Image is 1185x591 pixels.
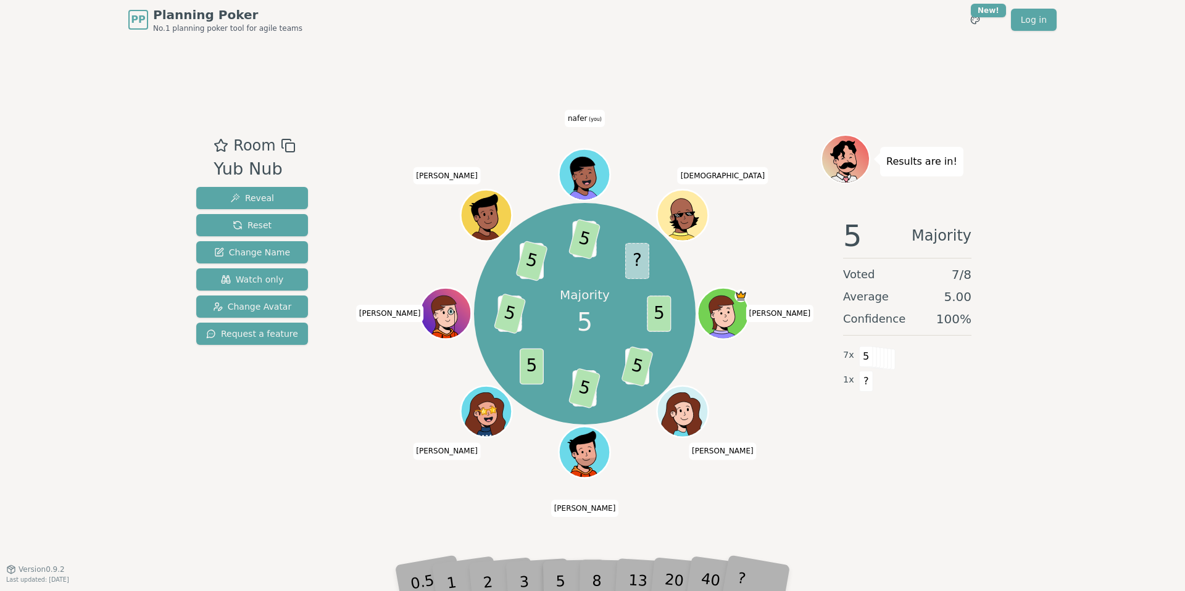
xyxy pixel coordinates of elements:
span: 5 [568,218,601,260]
span: Reveal [230,192,274,204]
span: 7 / 8 [952,266,971,283]
span: Voted [843,266,875,283]
span: Click to change your name [551,500,619,517]
a: PPPlanning PokerNo.1 planning poker tool for agile teams [128,6,302,33]
span: Change Avatar [213,300,292,313]
span: Confidence [843,310,905,328]
span: Jon is the host [735,289,748,302]
span: Click to change your name [565,110,605,127]
button: Reveal [196,187,308,209]
span: Click to change your name [746,305,814,322]
span: Click to change your name [689,443,757,460]
span: Average [843,288,889,305]
button: Request a feature [196,323,308,345]
span: Change Name [214,246,290,258]
a: Log in [1011,9,1057,31]
button: Version0.9.2 [6,564,65,574]
span: Click to change your name [413,167,481,184]
span: 5 [494,293,526,334]
div: New! [971,4,1006,17]
button: Reset [196,214,308,236]
button: Change Name [196,241,308,263]
p: Results are in! [886,153,957,170]
button: Change Avatar [196,295,308,318]
span: 1 x [843,373,854,387]
button: Watch only [196,268,308,291]
p: Majority [560,286,610,304]
button: New! [964,9,986,31]
span: PP [131,12,145,27]
span: 5.00 [944,288,971,305]
div: Yub Nub [214,157,295,182]
span: Reset [233,219,272,231]
span: 7 x [843,349,854,362]
span: 5 [843,221,862,250]
span: Click to change your name [356,305,424,322]
span: 5 [577,304,592,341]
span: 5 [520,349,544,385]
button: Add as favourite [214,134,228,157]
span: Watch only [221,273,284,286]
span: 5 [568,368,601,409]
span: Last updated: [DATE] [6,576,69,583]
span: 5 [859,346,873,367]
span: 5 [622,346,654,387]
span: Planning Poker [153,6,302,23]
span: 5 [516,241,549,282]
span: 5 [647,295,671,332]
span: Request a feature [206,328,298,340]
span: 100 % [936,310,971,328]
span: Click to change your name [678,167,768,184]
span: Majority [912,221,971,250]
span: Version 0.9.2 [19,564,65,574]
span: ? [625,243,649,279]
span: No.1 planning poker tool for agile teams [153,23,302,33]
span: ? [859,371,873,392]
button: Click to change your avatar [560,151,609,199]
span: (you) [587,117,602,122]
span: Room [233,134,275,157]
span: Click to change your name [413,443,481,460]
